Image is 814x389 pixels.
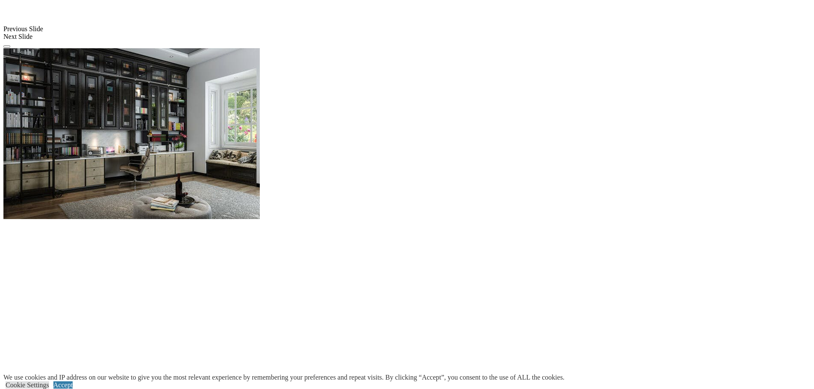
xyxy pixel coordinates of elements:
img: Banner for mobile view [3,48,260,219]
div: We use cookies and IP address on our website to give you the most relevant experience by remember... [3,374,564,381]
a: Accept [53,381,73,389]
div: Previous Slide [3,25,811,33]
a: Cookie Settings [6,381,49,389]
button: Click here to pause slide show [3,45,10,48]
div: Next Slide [3,33,811,41]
